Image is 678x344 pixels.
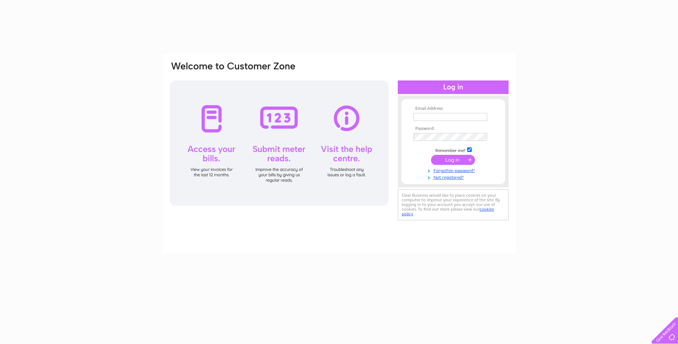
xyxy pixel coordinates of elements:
[412,146,495,153] td: Remember me?
[412,126,495,131] th: Password:
[402,207,494,216] a: cookies policy
[398,189,509,220] div: Clear Business would like to place cookies on your computer to improve your experience of the sit...
[431,155,475,165] input: Submit
[414,167,495,173] a: Forgotten password?
[412,106,495,111] th: Email Address:
[414,173,495,180] a: Not registered?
